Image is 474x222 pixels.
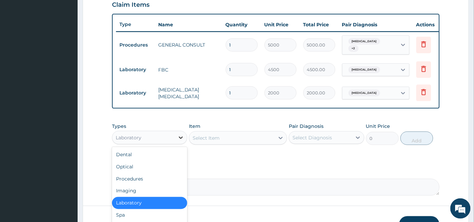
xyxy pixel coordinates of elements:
h3: Claim Items [112,1,149,9]
td: GENERAL CONSULT [155,38,222,52]
div: Dental [112,148,187,161]
th: Name [155,18,222,31]
button: Add [400,132,433,145]
td: FBC [155,63,222,77]
textarea: Type your message and hit 'Enter' [3,149,129,173]
div: Spa [112,209,187,221]
td: Laboratory [116,63,155,76]
td: [MEDICAL_DATA] [MEDICAL_DATA] [155,83,222,103]
div: Select Diagnosis [292,134,332,141]
span: + 2 [348,45,359,52]
th: Pair Diagnosis [339,18,413,31]
th: Unit Price [261,18,300,31]
div: Chat with us now [35,38,113,47]
th: Actions [413,18,447,31]
div: Minimize live chat window [111,3,127,20]
img: d_794563401_company_1708531726252_794563401 [12,34,27,51]
span: [MEDICAL_DATA] [348,90,380,96]
div: Laboratory [112,197,187,209]
div: Procedures [112,173,187,185]
th: Type [116,18,155,31]
span: We're online! [39,67,93,136]
label: Comment [112,169,440,175]
div: Optical [112,161,187,173]
label: Types [112,123,126,129]
th: Total Price [300,18,339,31]
span: [MEDICAL_DATA] [348,66,380,73]
div: Laboratory [116,134,141,141]
th: Quantity [222,18,261,31]
div: Imaging [112,185,187,197]
td: Laboratory [116,87,155,99]
div: Select Item [193,135,220,141]
td: Procedures [116,39,155,51]
label: Pair Diagnosis [289,123,324,130]
label: Unit Price [366,123,390,130]
span: [MEDICAL_DATA] [348,38,380,45]
label: Item [189,123,200,130]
